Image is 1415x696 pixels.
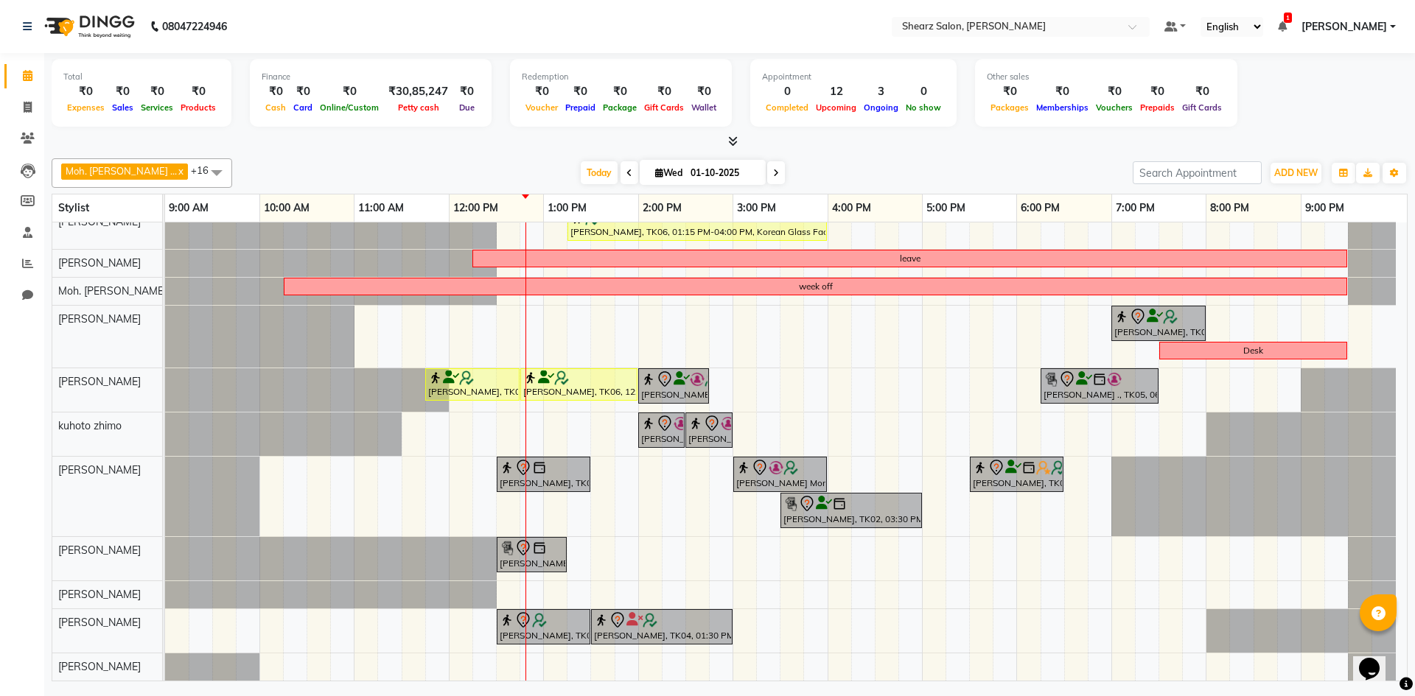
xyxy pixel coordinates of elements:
span: [PERSON_NAME] [1302,19,1387,35]
input: Search Appointment [1133,161,1262,184]
span: Completed [762,102,812,113]
div: ₹0 [137,83,177,100]
span: Sales [108,102,137,113]
span: Voucher [522,102,562,113]
span: [PERSON_NAME] [58,660,141,673]
div: 0 [762,83,812,100]
div: Appointment [762,71,945,83]
div: week off [799,280,833,293]
span: [PERSON_NAME] [58,256,141,270]
b: 08047224946 [162,6,227,47]
div: [PERSON_NAME] More, TK03, 02:30 PM-03:00 PM, Elite manicure [687,415,731,446]
img: logo [38,6,139,47]
span: Gift Cards [640,102,688,113]
div: leave [900,252,920,265]
div: Finance [262,71,480,83]
div: [PERSON_NAME], TK02, 03:30 PM-05:00 PM, Touch up -upto 2 inch -Majirel [782,495,920,526]
span: Package [599,102,640,113]
div: ₹0 [454,83,480,100]
a: 6:00 PM [1017,197,1063,219]
a: 11:00 AM [354,197,408,219]
span: [PERSON_NAME] [58,588,141,601]
span: Prepaid [562,102,599,113]
span: Ongoing [860,102,902,113]
span: Wallet [688,102,720,113]
div: [PERSON_NAME], TK01, 12:30 PM-01:15 PM, Men hair cut [498,539,565,570]
span: Services [137,102,177,113]
span: kuhoto zhimo [58,419,122,432]
span: Memberships [1033,102,1092,113]
a: 4:00 PM [828,197,875,219]
span: [PERSON_NAME] [58,312,141,326]
div: Total [63,71,220,83]
div: [PERSON_NAME], TK06, 12:45 PM-02:00 PM, [PERSON_NAME] essential Mineral facial [522,370,636,398]
span: Prepaids [1136,102,1178,113]
div: ₹0 [688,83,720,100]
span: Moh. [PERSON_NAME] ... [66,165,177,177]
div: [PERSON_NAME], TK08, 05:30 PM-06:30 PM, Haircut By Master Stylist - [DEMOGRAPHIC_DATA] [971,459,1062,490]
span: [PERSON_NAME] [58,375,141,388]
span: Cash [262,102,290,113]
span: Online/Custom [316,102,382,113]
div: ₹0 [177,83,220,100]
span: Card [290,102,316,113]
span: No show [902,102,945,113]
div: ₹0 [262,83,290,100]
div: Redemption [522,71,720,83]
a: 1 [1278,20,1287,33]
div: ₹0 [1178,83,1226,100]
span: Gift Cards [1178,102,1226,113]
span: Upcoming [812,102,860,113]
a: 8:00 PM [1206,197,1253,219]
div: 12 [812,83,860,100]
div: 0 [902,83,945,100]
span: Packages [987,102,1033,113]
div: ₹30,85,247 [382,83,454,100]
div: [PERSON_NAME], TK04, 12:30 PM-01:30 PM, Sr. women hair cut [498,611,589,642]
a: 1:00 PM [544,197,590,219]
span: [PERSON_NAME] [58,463,141,477]
a: 9:00 PM [1302,197,1348,219]
a: 7:00 PM [1112,197,1159,219]
a: 10:00 AM [260,197,313,219]
a: x [177,165,184,177]
div: ₹0 [562,83,599,100]
div: ₹0 [987,83,1033,100]
div: ₹0 [522,83,562,100]
div: [PERSON_NAME] More, TK03, 02:00 PM-02:30 PM, Elite pedicure [640,415,683,446]
span: Due [455,102,478,113]
div: [PERSON_NAME], TK06, 11:45 AM-12:45 PM, Cirepil Roll On Wax [427,370,518,398]
span: Moh. [PERSON_NAME] ... [58,284,176,298]
span: [PERSON_NAME] [58,616,141,629]
a: 3:00 PM [733,197,780,219]
div: ₹0 [290,83,316,100]
span: Vouchers [1092,102,1136,113]
div: [PERSON_NAME], TK06, 01:15 PM-04:00 PM, Korean Glass Facial (₹7000),Glow Boost Facial (₹2500) [569,211,825,239]
a: 5:00 PM [923,197,969,219]
iframe: chat widget [1353,637,1400,681]
span: [PERSON_NAME] [58,215,141,228]
div: [PERSON_NAME] More, TK03, 03:00 PM-04:00 PM, Haircut By Master Stylist - [DEMOGRAPHIC_DATA] [735,459,825,490]
span: Stylist [58,201,89,214]
div: 3 [860,83,902,100]
div: [PERSON_NAME] ., TK05, 06:15 PM-07:30 PM, [PERSON_NAME] essential Mineral facial [1042,370,1157,401]
div: ₹0 [1033,83,1092,100]
div: Desk [1243,344,1263,357]
span: 1 [1284,13,1292,23]
div: [PERSON_NAME], TK01, 12:30 PM-01:30 PM, Haircut By Master Stylist - [DEMOGRAPHIC_DATA] [498,459,589,490]
a: 2:00 PM [639,197,685,219]
div: ₹0 [1092,83,1136,100]
div: ₹0 [599,83,640,100]
span: Today [581,161,618,184]
span: Products [177,102,220,113]
div: [PERSON_NAME], TK04, 01:30 PM-03:00 PM, Global Color - Upto Shoulder - Majirel [593,611,731,642]
div: ₹0 [108,83,137,100]
span: Expenses [63,102,108,113]
span: ADD NEW [1274,167,1318,178]
span: Petty cash [394,102,443,113]
div: Other sales [987,71,1226,83]
div: [PERSON_NAME], TK07, 07:00 PM-08:00 PM, Men Haircut with Mr.Saantosh [1113,308,1204,339]
div: ₹0 [63,83,108,100]
div: ₹0 [640,83,688,100]
input: 2025-10-01 [686,162,760,184]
